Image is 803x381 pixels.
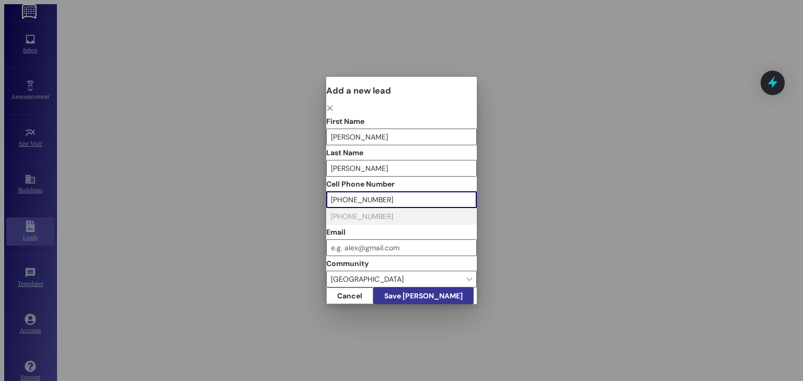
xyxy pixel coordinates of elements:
[326,271,477,287] span: [GEOGRAPHIC_DATA]
[326,85,477,96] h3: Add a new lead
[327,160,476,176] input: e.g. Smith
[384,292,463,299] span: Save [PERSON_NAME]
[373,287,474,304] button: Save [PERSON_NAME]
[326,114,477,129] label: First Name
[326,105,334,112] i: 
[327,240,476,256] input: e.g. alex@gmail.com
[326,145,477,160] label: Last Name
[327,129,476,145] input: e.g. Alex
[337,292,362,299] span: Cancel
[326,177,477,191] label: Cell Phone Number
[326,287,373,304] button: Cancel
[326,256,369,271] label: Community
[326,225,477,239] label: Email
